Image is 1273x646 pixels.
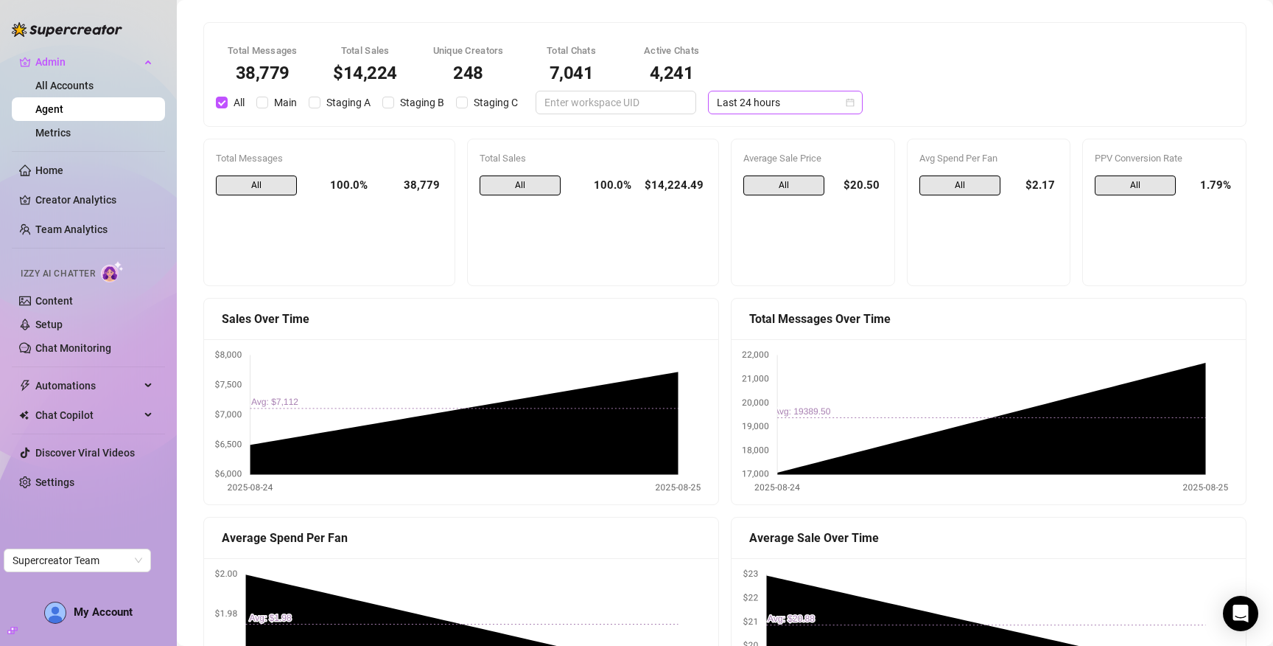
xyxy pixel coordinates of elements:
[394,94,450,111] span: Staging B
[216,176,297,196] span: All
[433,64,504,82] div: 248
[216,151,443,166] div: Total Messages
[743,176,824,196] span: All
[222,310,701,328] div: Sales Over Time
[19,380,31,392] span: thunderbolt
[21,267,95,281] span: Izzy AI Chatter
[333,64,398,82] div: $14,224
[268,94,303,111] span: Main
[539,44,604,58] div: Total Chats
[13,549,142,572] span: Supercreator Team
[639,44,704,58] div: Active Chats
[228,94,250,111] span: All
[480,176,561,196] span: All
[919,151,1059,166] div: Avg Spend Per Fan
[743,151,883,166] div: Average Sale Price
[35,403,140,427] span: Chat Copilot
[544,94,676,111] input: Enter workspace UID
[74,605,133,619] span: My Account
[1223,596,1258,631] div: Open Intercom Messenger
[7,625,18,636] span: build
[333,44,398,58] div: Total Sales
[228,64,298,82] div: 38,779
[35,223,108,235] a: Team Analytics
[35,319,63,330] a: Setup
[836,176,883,196] div: $20.50
[468,94,524,111] span: Staging C
[35,50,140,74] span: Admin
[228,44,298,58] div: Total Messages
[1012,176,1059,196] div: $2.17
[12,22,122,37] img: logo-BBDzfeDw.svg
[45,602,66,623] img: AD_cMMTxCeTpmN1d5MnKJ1j-_uXZCpTKapSSqNGg4PyXtR_tCW7gZXTNmFz2tpVv9LSyNV7ff1CaS4f4q0HLYKULQOwoM5GQR...
[35,103,63,115] a: Agent
[379,176,443,196] div: 38,779
[19,410,29,420] img: Chat Copilot
[35,80,94,91] a: All Accounts
[19,56,31,68] span: crown
[309,176,368,196] div: 100.0%
[35,342,111,354] a: Chat Monitoring
[846,98,855,107] span: calendar
[35,164,63,176] a: Home
[643,176,706,196] div: $14,224.49
[35,188,153,212] a: Creator Analytics
[35,295,73,307] a: Content
[35,476,74,488] a: Settings
[101,261,124,282] img: AI Chatter
[717,91,854,114] span: Last 24 hours
[749,310,1228,328] div: Total Messages Over Time
[639,64,704,82] div: 4,241
[433,44,504,58] div: Unique Creators
[35,374,140,397] span: Automations
[480,151,706,166] div: Total Sales
[539,64,604,82] div: 7,041
[1188,176,1234,196] div: 1.79%
[572,176,631,196] div: 100.0%
[749,529,1228,547] div: Average Sale Over Time
[1095,176,1176,196] span: All
[919,176,1000,196] span: All
[222,529,701,547] div: Average Spend Per Fan
[1095,151,1234,166] div: PPV Conversion Rate
[35,447,135,459] a: Discover Viral Videos
[35,127,71,139] a: Metrics
[320,94,376,111] span: Staging A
